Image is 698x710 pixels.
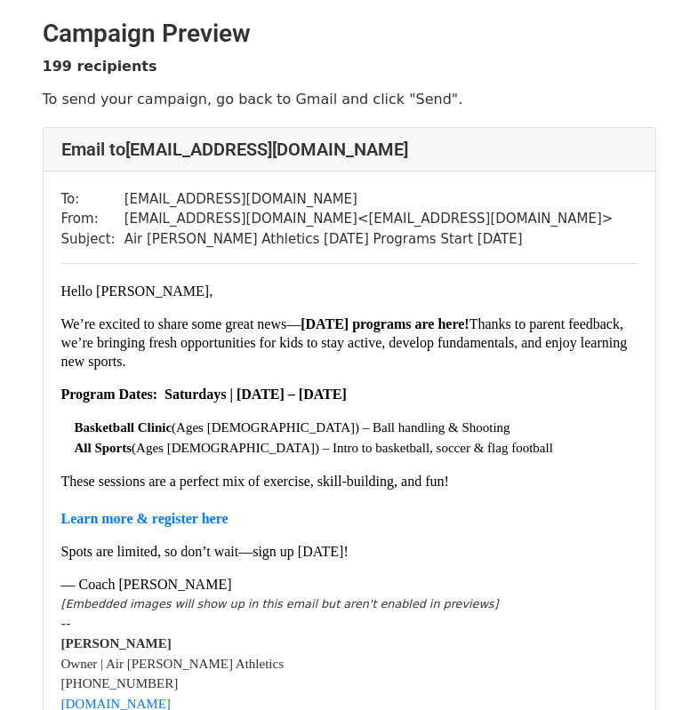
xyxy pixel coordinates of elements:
[75,420,510,435] font: (Ages [DEMOGRAPHIC_DATA]) – Ball handling & Shooting
[75,441,553,455] font: (Ages [DEMOGRAPHIC_DATA]) – Intro to basketball, soccer & flag football
[124,229,614,250] td: Air [PERSON_NAME] Athletics [DATE] Programs Start [DATE]
[61,139,638,160] h4: Email to [EMAIL_ADDRESS][DOMAIN_NAME]
[75,420,172,435] strong: Basketball Clinic
[61,474,449,526] font: These sessions are a perfect mix of exercise, skill-building, and fun!
[61,597,499,610] em: [Embedded images will show up in this email but aren't enabled in previews]
[61,229,124,250] td: Subject:
[43,90,656,108] p: To send your campaign, go back to Gmail and click "Send".
[43,19,656,49] h2: Campaign Preview
[43,58,157,75] strong: 199 recipients
[61,316,628,369] font: We’re excited to share some great news— Thanks to parent feedback, we’re bringing fresh opportuni...
[75,441,132,455] strong: All Sports
[124,209,614,229] td: [EMAIL_ADDRESS][DOMAIN_NAME] < [EMAIL_ADDRESS][DOMAIN_NAME] >
[61,209,124,229] td: From:
[61,544,349,559] font: Spots are limited, so don’t wait—sign up [DATE]!
[61,636,172,650] b: [PERSON_NAME]
[61,594,638,614] div: ​
[61,387,347,402] strong: Program Dates: Saturdays | [DATE] – [DATE]
[124,189,614,210] td: [EMAIL_ADDRESS][DOMAIN_NAME]
[61,189,124,210] td: To:
[61,283,213,299] font: Hello [PERSON_NAME],
[301,316,469,331] b: [DATE] programs are here!
[61,511,229,526] a: Learn more & register here
[61,577,232,592] font: — Coach [PERSON_NAME]​
[61,616,71,632] span: --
